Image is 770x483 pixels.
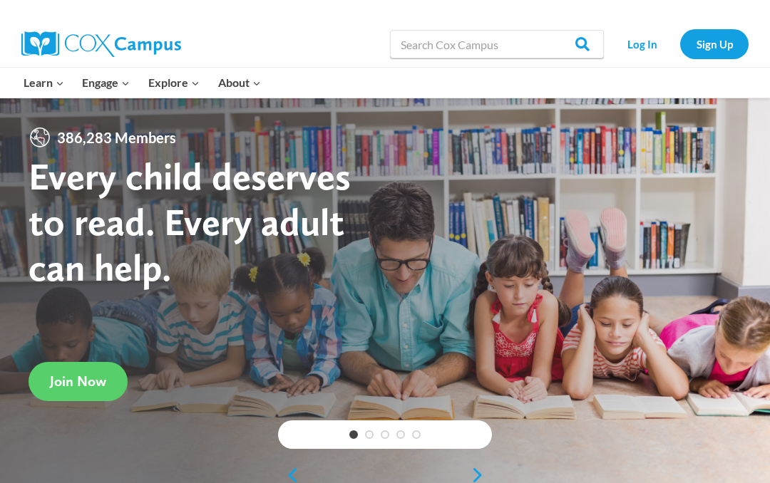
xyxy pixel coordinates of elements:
span: Learn [24,73,64,92]
input: Search Cox Campus [390,30,604,58]
span: Explore [148,73,200,92]
a: 5 [412,430,421,439]
a: 4 [396,430,405,439]
span: Join Now [50,373,106,390]
a: 2 [365,430,374,439]
a: 1 [349,430,358,439]
nav: Secondary Navigation [611,29,749,58]
a: Join Now [29,362,128,401]
nav: Primary Navigation [14,68,269,98]
span: About [218,73,261,92]
span: Engage [82,73,130,92]
a: Log In [611,29,673,58]
span: 386,283 Members [51,126,182,149]
img: Cox Campus [21,31,181,57]
a: Sign Up [680,29,749,58]
a: 3 [381,430,389,439]
strong: Every child deserves to read. Every adult can help. [29,153,351,289]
